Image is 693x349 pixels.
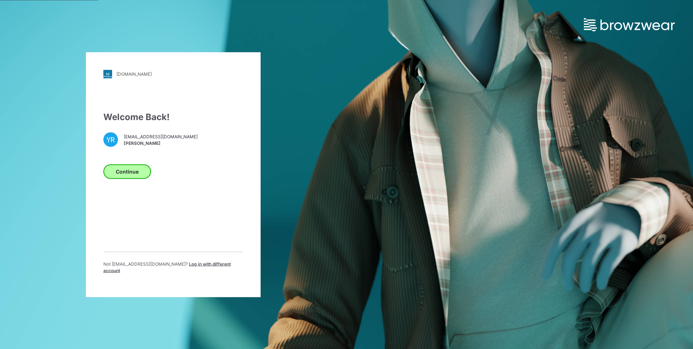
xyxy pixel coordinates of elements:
a: [DOMAIN_NAME] [103,70,243,78]
span: [EMAIL_ADDRESS][DOMAIN_NAME] [124,134,198,140]
span: [PERSON_NAME] [124,140,198,147]
div: [DOMAIN_NAME] [116,71,152,77]
button: Continue [103,164,151,179]
div: YR [103,132,118,147]
img: browzwear-logo.e42bd6dac1945053ebaf764b6aa21510.svg [584,18,675,31]
p: Not [EMAIL_ADDRESS][DOMAIN_NAME] ? [103,261,243,274]
div: Welcome Back! [103,110,243,123]
img: stylezone-logo.562084cfcfab977791bfbf7441f1a819.svg [103,70,112,78]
